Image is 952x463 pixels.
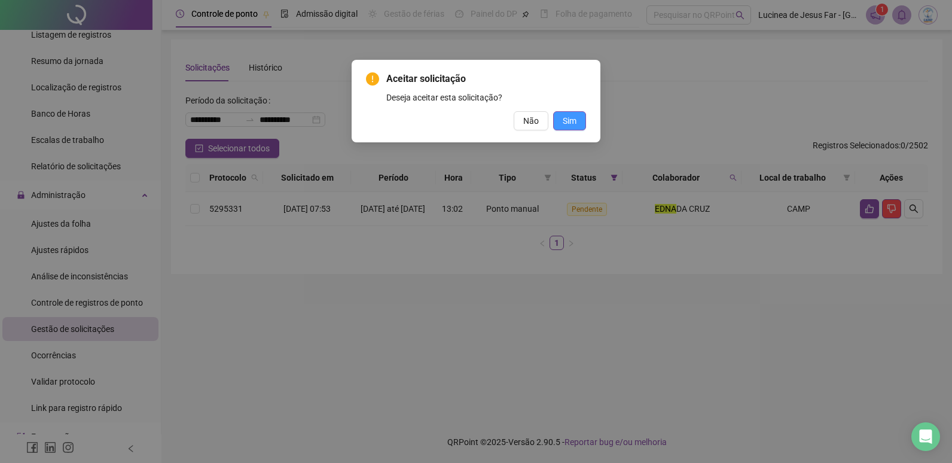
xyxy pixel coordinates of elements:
[911,422,940,451] div: Open Intercom Messenger
[553,111,586,130] button: Sim
[523,114,539,127] span: Não
[366,72,379,86] span: exclamation-circle
[386,72,586,86] span: Aceitar solicitação
[563,114,576,127] span: Sim
[386,91,586,104] div: Deseja aceitar esta solicitação?
[514,111,548,130] button: Não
